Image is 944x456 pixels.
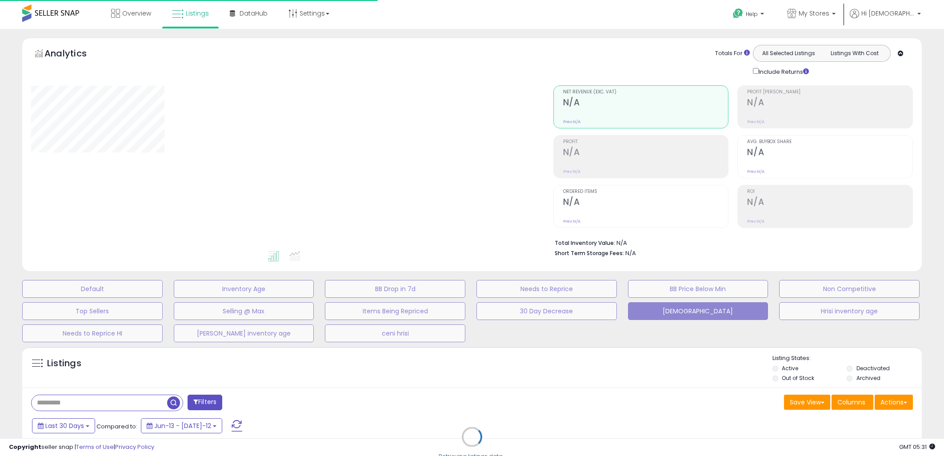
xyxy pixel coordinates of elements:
[555,237,906,248] li: N/A
[240,9,268,18] span: DataHub
[22,302,163,320] button: Top Sellers
[747,90,912,95] span: Profit [PERSON_NAME]
[9,443,41,451] strong: Copyright
[555,249,624,257] b: Short Term Storage Fees:
[861,9,915,18] span: Hi [DEMOGRAPHIC_DATA]
[563,197,728,209] h2: N/A
[821,48,888,59] button: Listings With Cost
[726,1,773,29] a: Help
[732,8,744,19] i: Get Help
[746,66,820,76] div: Include Returns
[563,119,580,124] small: Prev: N/A
[746,10,758,18] span: Help
[747,119,764,124] small: Prev: N/A
[563,189,728,194] span: Ordered Items
[747,219,764,224] small: Prev: N/A
[174,324,314,342] button: [PERSON_NAME] inventory age
[799,9,829,18] span: My Stores
[563,140,728,144] span: Profit
[715,49,750,58] div: Totals For
[555,239,615,247] b: Total Inventory Value:
[779,302,920,320] button: Hrisi inventory age
[563,90,728,95] span: Net Revenue (Exc. VAT)
[325,302,465,320] button: Items Being Repriced
[747,147,912,159] h2: N/A
[174,280,314,298] button: Inventory Age
[779,280,920,298] button: Non Competitive
[850,9,921,29] a: Hi [DEMOGRAPHIC_DATA]
[563,219,580,224] small: Prev: N/A
[747,189,912,194] span: ROI
[476,280,617,298] button: Needs to Reprice
[628,302,768,320] button: [DEMOGRAPHIC_DATA]
[628,280,768,298] button: BB Price Below Min
[44,47,104,62] h5: Analytics
[22,280,163,298] button: Default
[747,97,912,109] h2: N/A
[325,324,465,342] button: ceni hrisi
[9,443,154,452] div: seller snap | |
[747,197,912,209] h2: N/A
[22,324,163,342] button: Needs to Reprice HI
[186,9,209,18] span: Listings
[756,48,822,59] button: All Selected Listings
[325,280,465,298] button: BB Drop in 7d
[625,249,636,257] span: N/A
[122,9,151,18] span: Overview
[563,169,580,174] small: Prev: N/A
[174,302,314,320] button: Selling @ Max
[563,147,728,159] h2: N/A
[747,140,912,144] span: Avg. Buybox Share
[563,97,728,109] h2: N/A
[747,169,764,174] small: Prev: N/A
[476,302,617,320] button: 30 Day Decrease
